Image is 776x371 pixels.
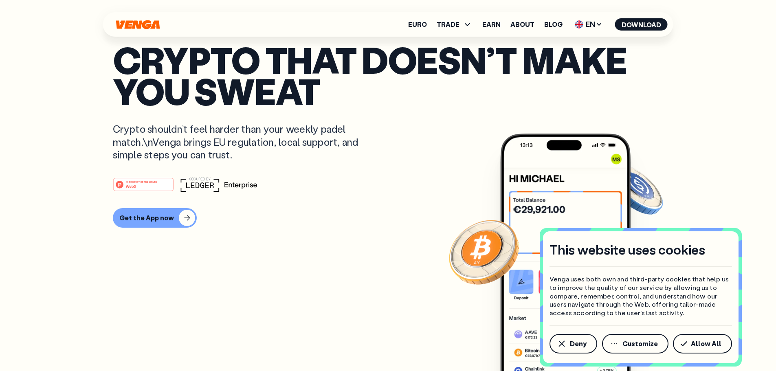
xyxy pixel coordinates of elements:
[447,215,521,288] img: Bitcoin
[510,21,534,28] a: About
[572,18,605,31] span: EN
[673,334,732,353] button: Allow All
[113,44,664,106] p: Crypto that doesn’t make you sweat
[126,181,157,183] tspan: #1 PRODUCT OF THE MONTH
[113,182,174,193] a: #1 PRODUCT OF THE MONTHWeb3
[119,214,174,222] div: Get the App now
[437,21,459,28] span: TRADE
[437,20,473,29] span: TRADE
[550,334,597,353] button: Deny
[113,208,664,228] a: Get the App now
[482,21,501,28] a: Earn
[575,20,583,29] img: flag-uk
[550,275,732,317] p: Venga uses both own and third-party cookies that help us to improve the quality of our service by...
[691,340,721,347] span: Allow All
[115,20,161,29] svg: Home
[113,123,370,161] p: Crypto shouldn’t feel harder than your weekly padel match.\nVenga brings EU regulation, local sup...
[606,160,665,219] img: USDC coin
[570,340,587,347] span: Deny
[615,18,668,31] button: Download
[622,340,658,347] span: Customize
[550,241,705,258] h4: This website uses cookies
[125,184,136,189] tspan: Web3
[408,21,427,28] a: Euro
[113,208,197,228] button: Get the App now
[602,334,668,353] button: Customize
[544,21,563,28] a: Blog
